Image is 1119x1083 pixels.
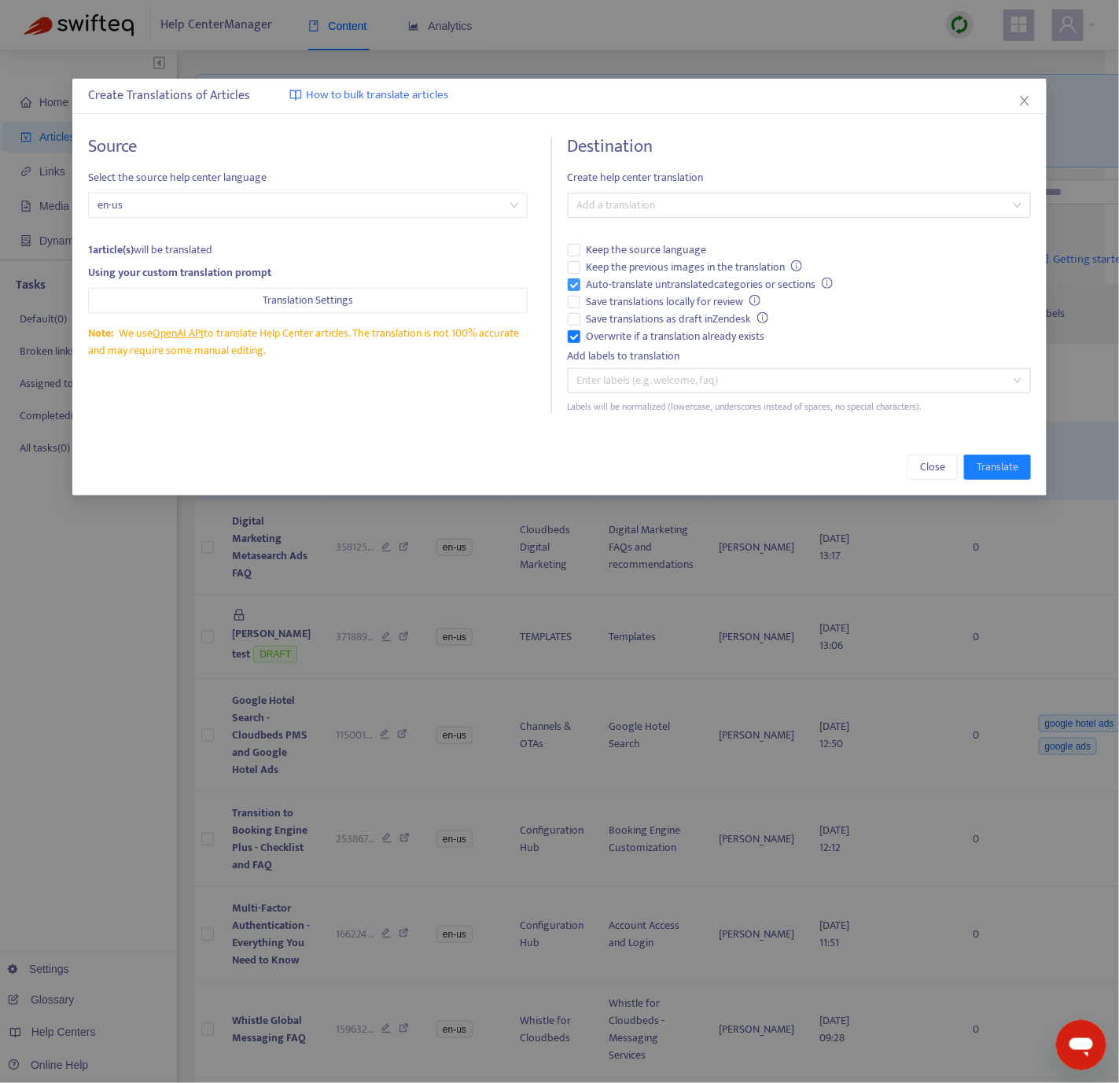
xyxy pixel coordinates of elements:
h4: Source [88,136,528,157]
button: Close [1016,92,1033,109]
span: en-us [98,193,518,217]
img: image-link [289,89,302,101]
h4: Destination [568,136,1031,157]
span: Close [920,459,945,476]
span: How to bulk translate articles [306,87,448,105]
button: Translation Settings [88,288,528,313]
a: How to bulk translate articles [289,87,448,105]
span: Create help center translation [568,169,1031,186]
span: close [1018,94,1031,107]
button: Translate [964,455,1031,480]
div: Using your custom translation prompt [88,264,528,282]
button: Close [907,455,958,480]
div: Labels will be normalized (lowercase, underscores instead of spaces, no special characters). [568,400,1031,414]
div: will be translated [88,241,528,259]
div: Add labels to translation [568,348,1031,365]
span: info-circle [822,278,833,289]
div: Create Translations of Articles [88,87,1031,105]
span: Keep the previous images in the translation [580,259,809,276]
a: OpenAI API [153,324,204,342]
span: info-circle [791,260,802,271]
span: Select the source help center language [88,169,528,186]
span: Keep the source language [580,241,713,259]
span: Save translations locally for review [580,293,767,311]
iframe: Button to launch messaging window [1056,1020,1106,1070]
span: Auto-translate untranslated categories or sections [580,276,840,293]
span: Translation Settings [263,292,353,309]
div: We use to translate Help Center articles. The translation is not 100% accurate and may require so... [88,325,528,359]
span: info-circle [757,312,768,323]
span: Save translations as draft in Zendesk [580,311,775,328]
span: Note: [88,324,113,342]
span: info-circle [749,295,760,306]
span: Overwrite if a translation already exists [580,328,771,345]
strong: 1 article(s) [88,241,134,259]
